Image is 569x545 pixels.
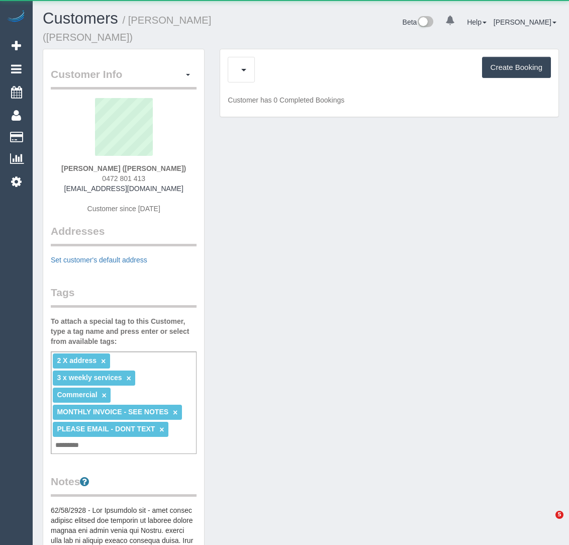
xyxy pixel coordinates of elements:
[57,408,168,416] span: MONTHLY INVOICE - SEE NOTES
[57,391,97,399] span: Commercial
[482,57,551,78] button: Create Booking
[535,511,559,535] iframe: Intercom live chat
[61,164,186,172] strong: [PERSON_NAME] ([PERSON_NAME])
[6,10,26,24] img: Automaid Logo
[101,357,106,366] a: ×
[57,356,97,365] span: 2 X address
[51,256,147,264] a: Set customer's default address
[159,425,164,434] a: ×
[57,374,122,382] span: 3 x weekly services
[127,374,131,383] a: ×
[43,10,118,27] a: Customers
[403,18,434,26] a: Beta
[102,391,106,400] a: ×
[494,18,556,26] a: [PERSON_NAME]
[51,316,197,346] label: To attach a special tag to this Customer, type a tag name and press enter or select from availabl...
[87,205,160,213] span: Customer since [DATE]
[102,174,145,183] span: 0472 801 413
[417,16,433,29] img: New interface
[64,185,183,193] a: [EMAIL_ADDRESS][DOMAIN_NAME]
[57,425,155,433] span: PLEASE EMAIL - DONT TEXT
[51,474,197,497] legend: Notes
[173,408,177,417] a: ×
[555,511,563,519] span: 5
[43,15,211,43] small: / [PERSON_NAME] ([PERSON_NAME])
[51,67,197,89] legend: Customer Info
[51,285,197,308] legend: Tags
[467,18,487,26] a: Help
[228,95,551,105] p: Customer has 0 Completed Bookings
